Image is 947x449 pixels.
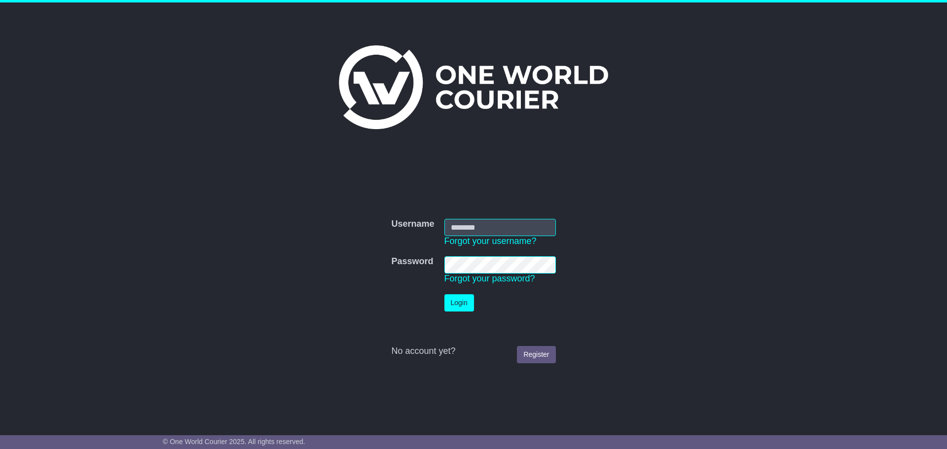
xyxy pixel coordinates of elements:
a: Register [517,346,555,363]
a: Forgot your username? [444,236,537,246]
label: Username [391,219,434,230]
span: © One World Courier 2025. All rights reserved. [163,438,305,446]
div: No account yet? [391,346,555,357]
label: Password [391,256,433,267]
a: Forgot your password? [444,274,535,283]
img: One World [339,45,608,129]
button: Login [444,294,474,311]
